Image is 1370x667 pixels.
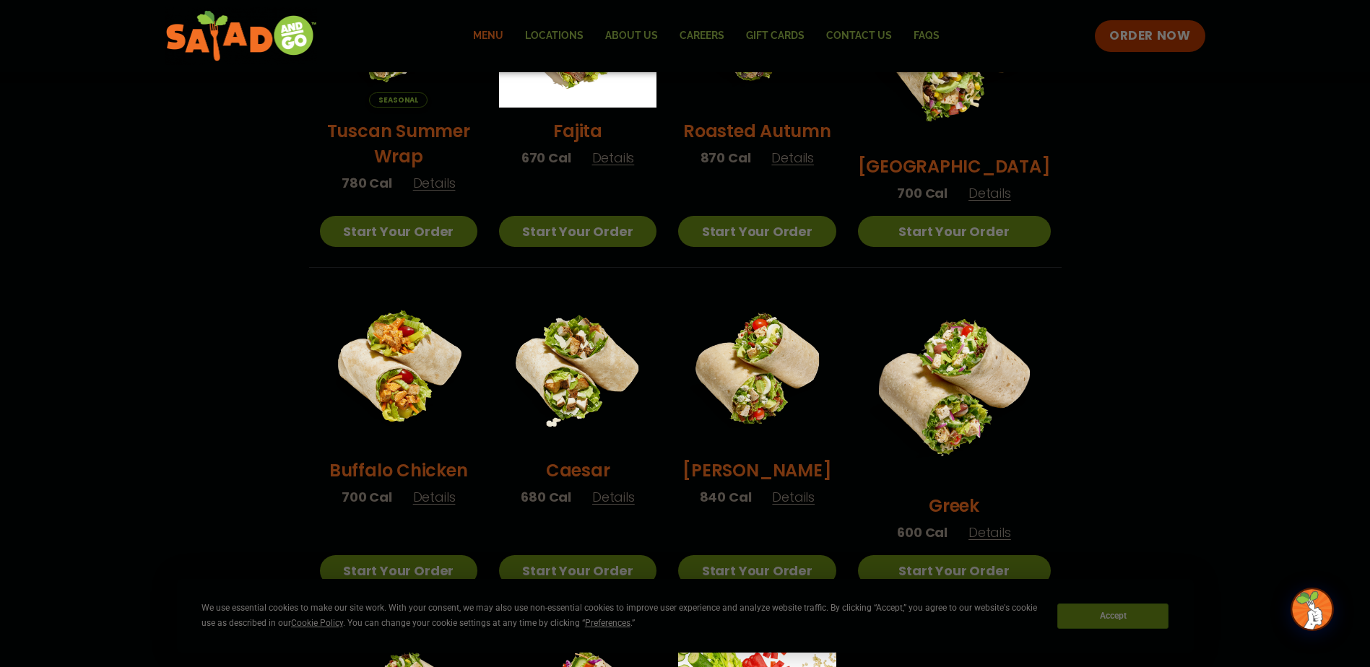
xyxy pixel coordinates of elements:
a: Contact Us [815,19,903,53]
img: new-SAG-logo-768×292 [165,7,318,65]
span: Details [968,184,1011,202]
a: Start Your Order [320,555,477,586]
span: Preferences [585,618,630,628]
a: Locations [514,19,594,53]
a: Start Your Order [678,216,836,247]
img: Product photo for Cobb Wrap [678,289,836,447]
h2: [PERSON_NAME] [682,458,831,483]
a: Start Your Order [858,555,1051,586]
div: We use essential cookies to make our site work. With your consent, we may also use non-essential ... [201,601,1040,631]
span: Details [413,488,456,506]
span: Details [968,523,1011,541]
span: ORDER NOW [1109,27,1190,45]
a: FAQs [903,19,950,53]
h2: Roasted Autumn [683,118,831,144]
span: Details [413,174,456,192]
img: Product photo for Greek Wrap [858,289,1051,482]
a: Start Your Order [499,216,656,247]
h2: Tuscan Summer Wrap [320,118,477,169]
a: Careers [669,19,735,53]
a: Start Your Order [320,216,477,247]
span: 870 Cal [701,148,751,167]
a: Menu [462,19,514,53]
span: Details [772,488,815,506]
h2: [GEOGRAPHIC_DATA] [858,154,1051,179]
a: ORDER NOW [1095,20,1205,52]
a: GIFT CARDS [735,19,815,53]
span: 600 Cal [897,523,948,542]
h2: Fajita [553,118,602,144]
a: About Us [594,19,669,53]
span: Details [771,149,814,167]
h2: Greek [929,493,979,518]
img: wpChatIcon [1292,589,1332,629]
span: 840 Cal [700,487,752,507]
h2: Buffalo Chicken [329,458,467,483]
span: Cookie Policy [291,618,343,628]
h2: Caesar [546,458,610,483]
a: Start Your Order [499,555,656,586]
span: Details [592,488,635,506]
div: Cookie Consent Prompt [177,579,1194,653]
img: Product photo for Buffalo Chicken Wrap [320,289,477,447]
a: Start Your Order [858,216,1051,247]
span: Seasonal [369,92,428,108]
span: Details [592,149,635,167]
button: Accept [1057,603,1169,629]
a: Start Your Order [678,555,836,586]
span: 670 Cal [521,148,571,167]
span: 680 Cal [521,487,571,507]
span: 700 Cal [897,183,948,203]
span: 700 Cal [342,487,392,507]
span: 780 Cal [342,173,392,193]
img: Product photo for Caesar Wrap [499,289,656,447]
nav: Menu [462,19,950,53]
